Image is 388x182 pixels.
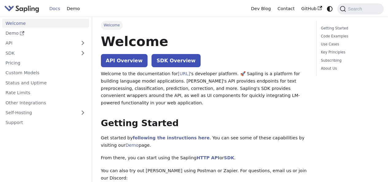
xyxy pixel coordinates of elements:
[298,4,325,14] a: GitHub
[46,4,63,14] a: Docs
[178,71,190,76] a: [URL]
[337,3,383,14] button: Search (Command+K)
[152,54,200,67] a: SDK Overview
[2,68,89,77] a: Custom Models
[274,4,298,14] a: Contact
[63,4,83,14] a: Demo
[224,155,234,160] a: SDK
[2,118,89,127] a: Support
[321,41,377,47] a: Use Cases
[101,54,148,67] a: API Overview
[321,33,377,39] a: Code Examples
[101,154,307,162] p: From there, you can start using the Sapling or .
[2,88,89,97] a: Rate Limits
[101,70,307,107] p: Welcome to the documentation for 's developer platform. 🚀 Sapling is a platform for building lang...
[2,29,89,38] a: Demo
[77,39,89,48] button: Expand sidebar category 'API'
[321,66,377,72] a: About Us
[2,19,89,28] a: Welcome
[2,98,89,107] a: Other Integrations
[101,118,307,129] h2: Getting Started
[2,78,89,87] a: Status and Uptime
[125,143,139,148] a: Demo
[2,39,77,48] a: API
[101,21,123,29] span: Welcome
[4,4,41,13] a: Sapling.aiSapling.ai
[346,6,366,11] span: Search
[77,48,89,57] button: Expand sidebar category 'SDK'
[321,58,377,64] a: Subscribing
[133,135,209,140] a: following the instructions here
[2,48,77,57] a: SDK
[321,49,377,55] a: Key Principles
[101,21,307,29] nav: Breadcrumbs
[101,167,307,182] p: You can also try out [PERSON_NAME] using Postman or Zapier. For questions, email us or join our D...
[2,59,89,68] a: Pricing
[4,4,39,13] img: Sapling.ai
[101,33,307,50] h1: Welcome
[321,25,377,31] a: Getting Started
[325,4,334,13] button: Switch between dark and light mode (currently system mode)
[248,4,274,14] a: Dev Blog
[2,108,89,117] a: Self-Hosting
[197,155,220,160] a: HTTP API
[101,134,307,149] p: Get started by . You can see some of these capabilities by visiting our page.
